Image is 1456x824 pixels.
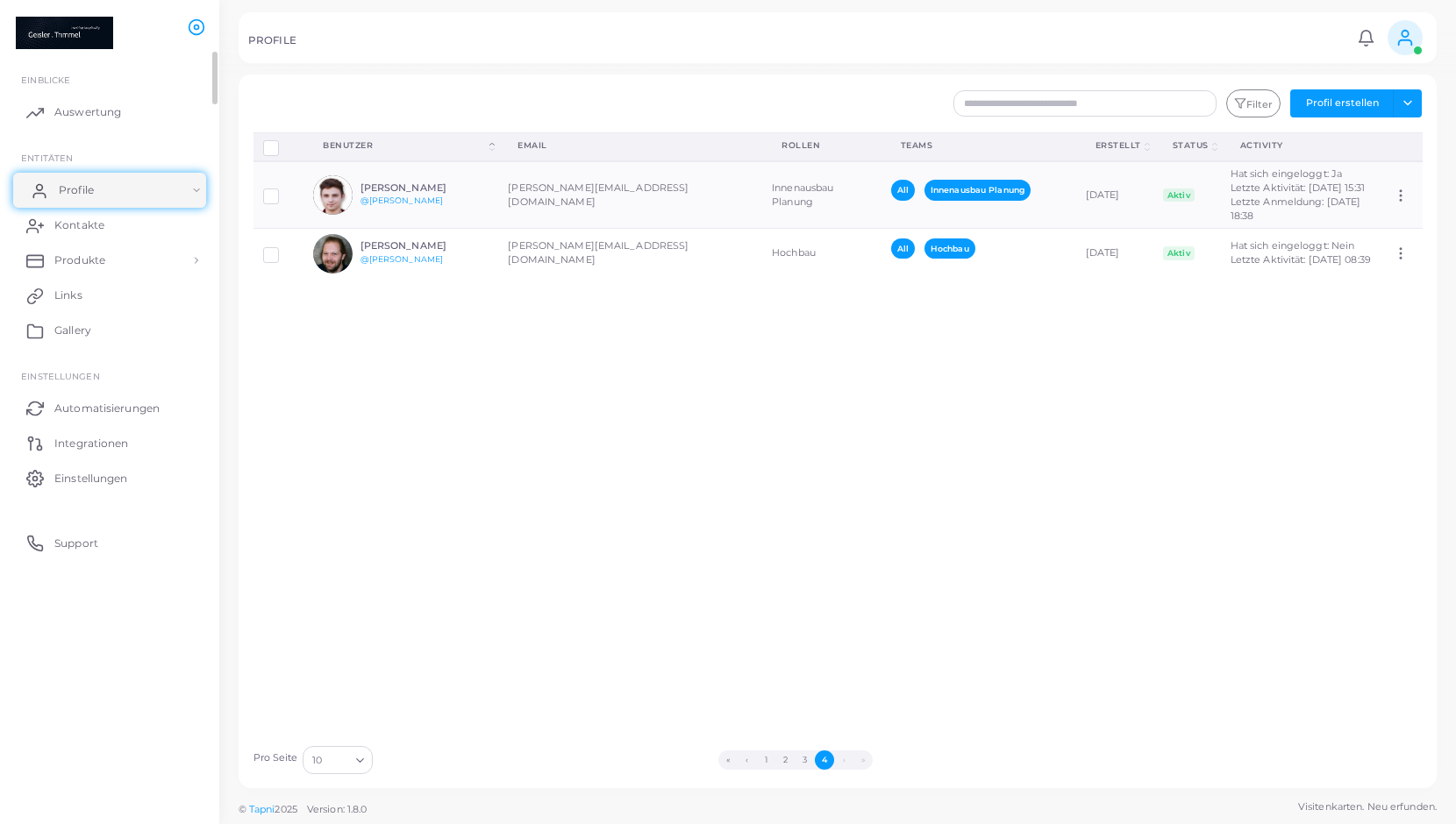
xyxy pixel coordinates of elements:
[239,802,367,817] span: ©
[1226,89,1281,117] button: Filter
[1076,229,1153,279] td: [DATE]
[13,390,206,425] a: Automatisierungen
[54,436,128,451] span: Integrationen
[498,161,762,228] td: [PERSON_NAME][EMAIL_ADDRESS][DOMAIN_NAME]
[13,313,206,348] a: Gallery
[13,95,206,130] a: Auswertung
[1163,246,1195,260] span: Aktiv
[924,180,1031,200] span: Innenausbau Planung
[360,182,489,194] h6: [PERSON_NAME]
[1240,139,1365,152] div: activity
[13,208,206,243] a: Kontakte
[360,240,489,252] h6: [PERSON_NAME]
[59,182,94,198] span: Profile
[13,243,206,278] a: Produkte
[1163,188,1195,202] span: Aktiv
[13,525,206,560] a: Support
[54,471,127,487] span: Einstellungen
[54,217,104,233] span: Kontakte
[738,750,757,770] button: Go to previous page
[718,750,738,770] button: Go to first page
[13,460,206,495] a: Einstellungen
[378,750,1214,770] ul: Pagination
[1231,239,1355,252] span: Hat sich eingeloggt: Nein
[54,323,91,338] span: Gallery
[324,750,349,770] input: Search for option
[248,34,296,46] h5: PROFILE
[21,371,99,381] span: Einstellungen
[54,401,160,416] span: Automatisierungen
[54,288,82,303] span: Links
[54,104,121,120] span: Auswertung
[1231,181,1365,194] span: Letzte Aktivität: [DATE] 15:31
[1290,89,1394,117] button: Profil erstellen
[776,750,796,770] button: Go to page 2
[360,254,444,264] a: @[PERSON_NAME]
[360,195,444,205] a: @[PERSON_NAME]
[13,278,206,313] a: Links
[796,750,815,770] button: Go to page 3
[13,425,206,460] a: Integrationen
[901,139,1057,152] div: Teams
[815,750,834,770] button: Go to page 4
[1231,253,1371,266] span: Letzte Aktivität: [DATE] 08:39
[1096,139,1141,152] div: Erstellt
[253,751,298,765] label: Pro Seite
[1231,167,1343,180] span: Hat sich eingeloggt: Ja
[762,161,881,228] td: Innenausbau Planung
[762,229,881,279] td: Hochbau
[323,139,486,152] div: Benutzer
[13,173,206,208] a: Profile
[54,536,98,551] span: Support
[303,746,373,774] div: Search for option
[313,175,353,215] img: avatar
[1173,139,1209,152] div: Status
[1298,799,1437,814] span: Visitenkarten. Neu erfunden.
[275,802,296,817] span: 2025
[1383,132,1422,161] th: Action
[782,139,861,152] div: Rollen
[891,238,915,259] span: All
[253,132,304,161] th: Row-selection
[924,238,975,259] span: Hochbau
[498,229,762,279] td: [PERSON_NAME][EMAIL_ADDRESS][DOMAIN_NAME]
[21,75,70,85] span: EINBLICKE
[1076,161,1153,228] td: [DATE]
[313,234,353,273] img: avatar
[757,750,776,770] button: Go to page 1
[54,252,105,268] span: Produkte
[1231,195,1361,222] span: Letzte Anmeldung: [DATE] 18:38
[517,139,743,152] div: Email
[891,180,915,200] span: All
[16,17,113,49] img: logo
[21,153,73,163] span: ENTITÄTEN
[249,803,275,815] a: Tapni
[312,751,322,770] span: 10
[307,803,368,815] span: Version: 1.8.0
